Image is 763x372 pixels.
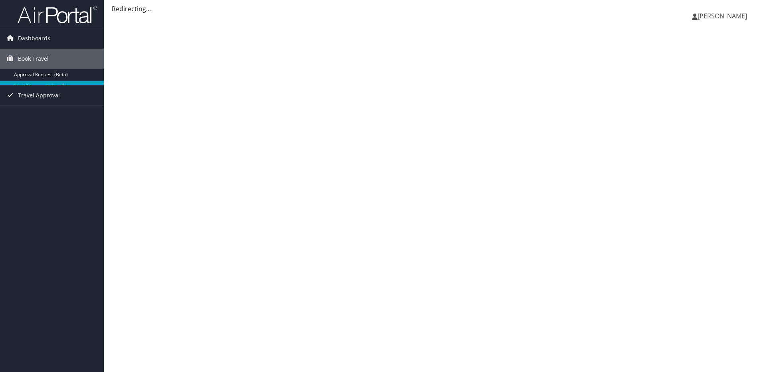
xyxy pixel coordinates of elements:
[18,49,49,69] span: Book Travel
[18,85,60,105] span: Travel Approval
[698,12,747,20] span: [PERSON_NAME]
[692,4,755,28] a: [PERSON_NAME]
[112,4,755,14] div: Redirecting...
[18,5,97,24] img: airportal-logo.png
[18,28,50,48] span: Dashboards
